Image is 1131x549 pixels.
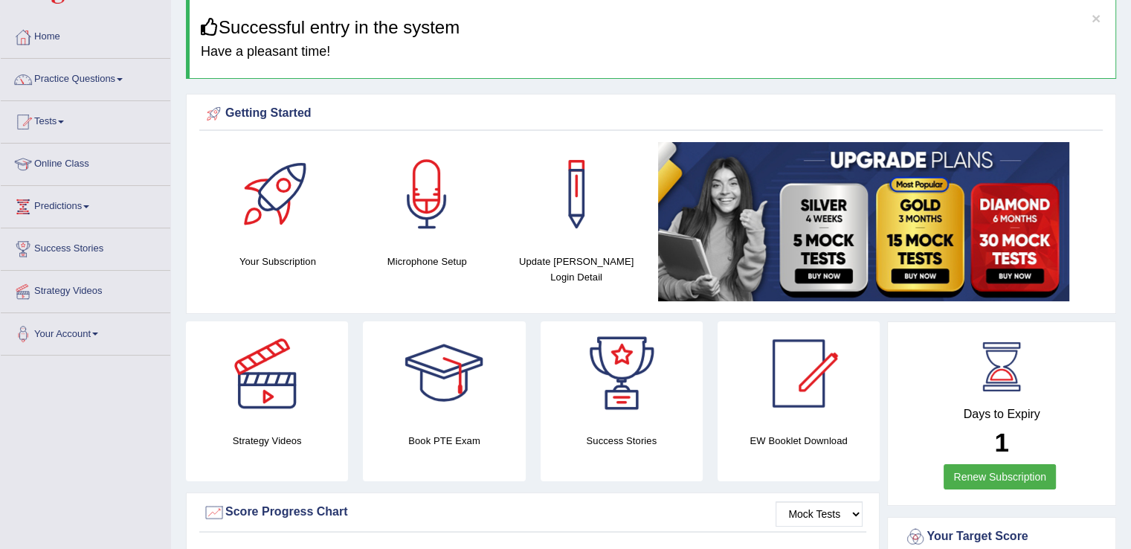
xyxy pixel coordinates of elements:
a: Predictions [1,186,170,223]
h3: Successful entry in the system [201,18,1104,37]
a: Renew Subscription [944,464,1056,489]
button: × [1092,10,1101,26]
a: Success Stories [1,228,170,266]
h4: Success Stories [541,433,703,449]
h4: Strategy Videos [186,433,348,449]
h4: Microphone Setup [360,254,494,269]
h4: Have a pleasant time! [201,45,1104,60]
h4: EW Booklet Download [718,433,880,449]
h4: Your Subscription [210,254,345,269]
a: Practice Questions [1,59,170,96]
h4: Days to Expiry [904,408,1099,421]
div: Score Progress Chart [203,501,863,524]
a: Tests [1,101,170,138]
a: Strategy Videos [1,271,170,308]
b: 1 [994,428,1008,457]
a: Home [1,16,170,54]
img: small5.jpg [658,142,1069,301]
h4: Update [PERSON_NAME] Login Detail [509,254,644,285]
h4: Book PTE Exam [363,433,525,449]
a: Online Class [1,144,170,181]
a: Your Account [1,313,170,350]
div: Your Target Score [904,526,1099,548]
div: Getting Started [203,103,1099,125]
